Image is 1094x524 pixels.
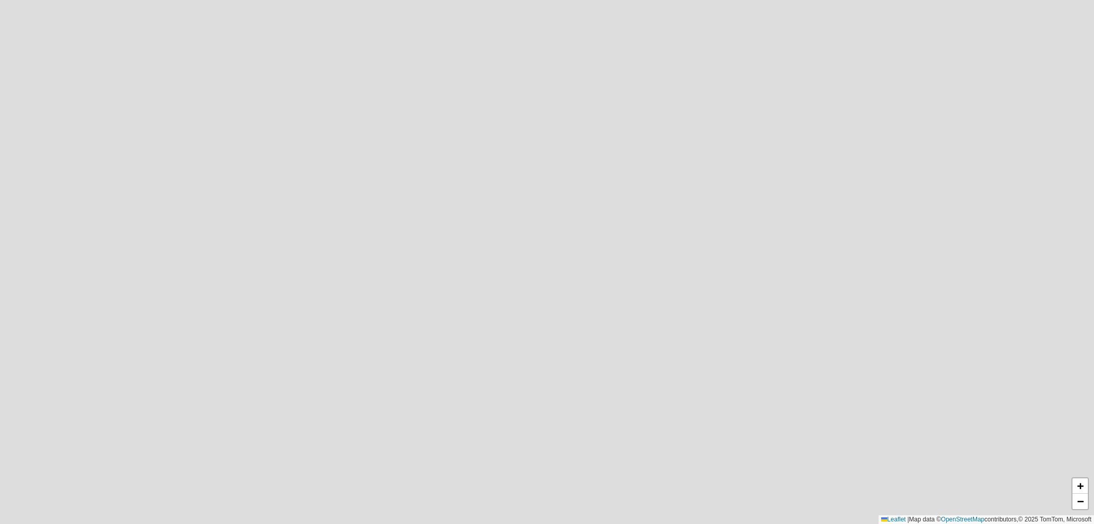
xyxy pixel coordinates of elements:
[907,516,909,523] span: |
[1077,495,1084,508] span: −
[941,516,985,523] a: OpenStreetMap
[1072,494,1088,509] a: Zoom out
[1077,479,1084,492] span: +
[1072,478,1088,494] a: Zoom in
[881,516,906,523] a: Leaflet
[879,515,1094,524] div: Map data © contributors,© 2025 TomTom, Microsoft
